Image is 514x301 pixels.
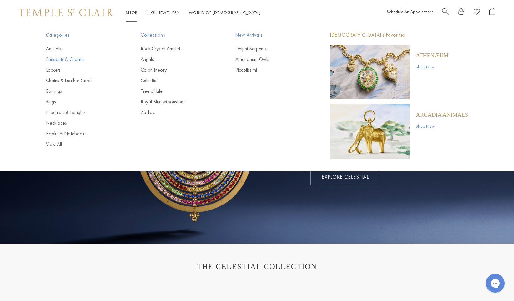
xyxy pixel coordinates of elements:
[330,31,468,39] p: [DEMOGRAPHIC_DATA]'s Favorites
[46,98,116,105] a: Rings
[141,88,210,95] a: Tree of Life
[25,262,489,271] h1: THE CELESTIAL COLLECTION
[147,10,179,15] a: High JewelleryHigh Jewellery
[141,45,210,52] a: Rock Crystal Amulet
[141,77,210,84] a: Celestial
[489,8,495,17] a: Open Shopping Bag
[235,56,305,63] a: Athenaeum Owls
[235,67,305,73] a: Piccolissimi
[416,52,448,59] a: Athenæum
[46,120,116,126] a: Necklaces
[474,8,480,17] a: View Wishlist
[46,109,116,116] a: Bracelets & Bangles
[141,98,210,105] a: Royal Blue Moonstone
[141,67,210,73] a: Color Theory
[235,31,305,39] span: New Arrivals
[46,67,116,73] a: Lockets
[46,88,116,95] a: Earrings
[46,130,116,137] a: Books & Notebooks
[416,123,468,130] a: Shop Now
[235,45,305,52] a: Delphi Serpents
[126,9,260,17] nav: Main navigation
[416,63,448,70] a: Shop Now
[442,8,449,17] a: Search
[483,272,508,295] iframe: Gorgias live chat messenger
[46,141,116,148] a: View All
[19,9,113,16] img: Temple St. Clair
[46,56,116,63] a: Pendants & Charms
[141,56,210,63] a: Angels
[141,109,210,116] a: Zodiac
[189,10,260,15] a: World of [DEMOGRAPHIC_DATA]World of [DEMOGRAPHIC_DATA]
[416,111,468,118] a: ARCADIA ANIMALS
[46,45,116,52] a: Amulets
[46,31,116,39] span: Categories
[387,9,433,14] a: Schedule An Appointment
[126,10,137,15] a: ShopShop
[46,77,116,84] a: Chains & Leather Cords
[141,31,210,39] span: Collections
